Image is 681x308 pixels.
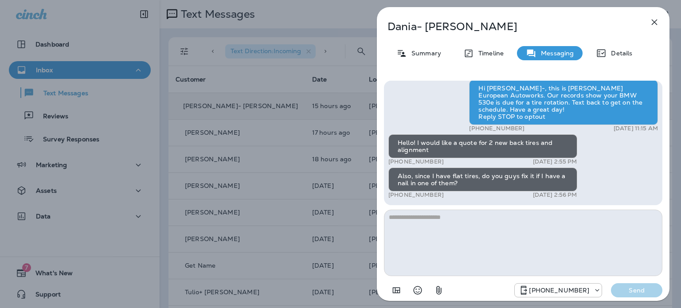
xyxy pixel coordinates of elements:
[387,281,405,299] button: Add in a premade template
[529,287,589,294] p: [PHONE_NUMBER]
[533,191,577,199] p: [DATE] 2:56 PM
[469,80,658,125] div: Hi [PERSON_NAME]-, this is [PERSON_NAME] European Autoworks. Our records show your BMW 530e is du...
[388,168,577,191] div: Also, since I have flat tires, do you guys fix it if I have a nail in one of them?
[407,50,441,57] p: Summary
[387,20,630,33] p: Dania- [PERSON_NAME]
[515,285,602,296] div: +1 (813) 428-9920
[388,134,577,158] div: Hello! I would like a quote for 2 new back tires and alignment
[469,125,524,132] p: [PHONE_NUMBER]
[536,50,574,57] p: Messaging
[388,191,444,199] p: [PHONE_NUMBER]
[533,158,577,165] p: [DATE] 2:55 PM
[409,281,427,299] button: Select an emoji
[388,158,444,165] p: [PHONE_NUMBER]
[607,50,632,57] p: Details
[614,125,658,132] p: [DATE] 11:15 AM
[474,50,504,57] p: Timeline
